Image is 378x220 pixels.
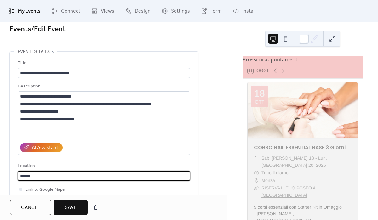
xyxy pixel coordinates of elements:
div: Description [18,83,189,90]
a: Design [121,3,155,20]
span: Design [135,8,151,15]
a: CORSO NAIL ESSENTIAL BASE 3 Giorni [254,144,346,151]
span: Form [210,8,222,15]
span: Cancel [21,204,40,212]
span: / Edit Event [31,22,66,36]
div: 18 [254,89,265,98]
span: Settings [171,8,190,15]
div: ​ [254,155,259,162]
div: ott [255,99,264,104]
div: ​ [254,184,259,192]
div: ​ [254,177,259,184]
a: Connect [47,3,85,20]
div: Location [18,162,189,170]
div: ​ [254,169,259,177]
span: Save [65,204,77,212]
a: Settings [157,3,195,20]
a: Events [9,22,31,36]
a: RISERVA IL TUO POSTO A [GEOGRAPHIC_DATA] [261,185,316,198]
span: Install [242,8,255,15]
a: My Events [4,3,45,20]
span: Event details [18,48,50,56]
span: Connect [61,8,80,15]
div: Title [18,59,189,67]
a: Form [196,3,226,20]
span: sab, [PERSON_NAME] 18 - lun, [GEOGRAPHIC_DATA] 20, 2025 [261,155,351,170]
div: AI Assistant [32,144,58,152]
a: Install [228,3,260,20]
button: AI Assistant [20,143,63,152]
div: Prossimi appuntamenti [243,56,363,63]
a: Views [87,3,119,20]
span: Link to Google Maps [25,186,65,194]
span: My Events [18,8,41,15]
span: Views [101,8,114,15]
button: Save [54,200,88,215]
span: Monza [261,177,275,184]
button: Cancel [10,200,51,215]
span: Tutto il giorno [261,169,289,177]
